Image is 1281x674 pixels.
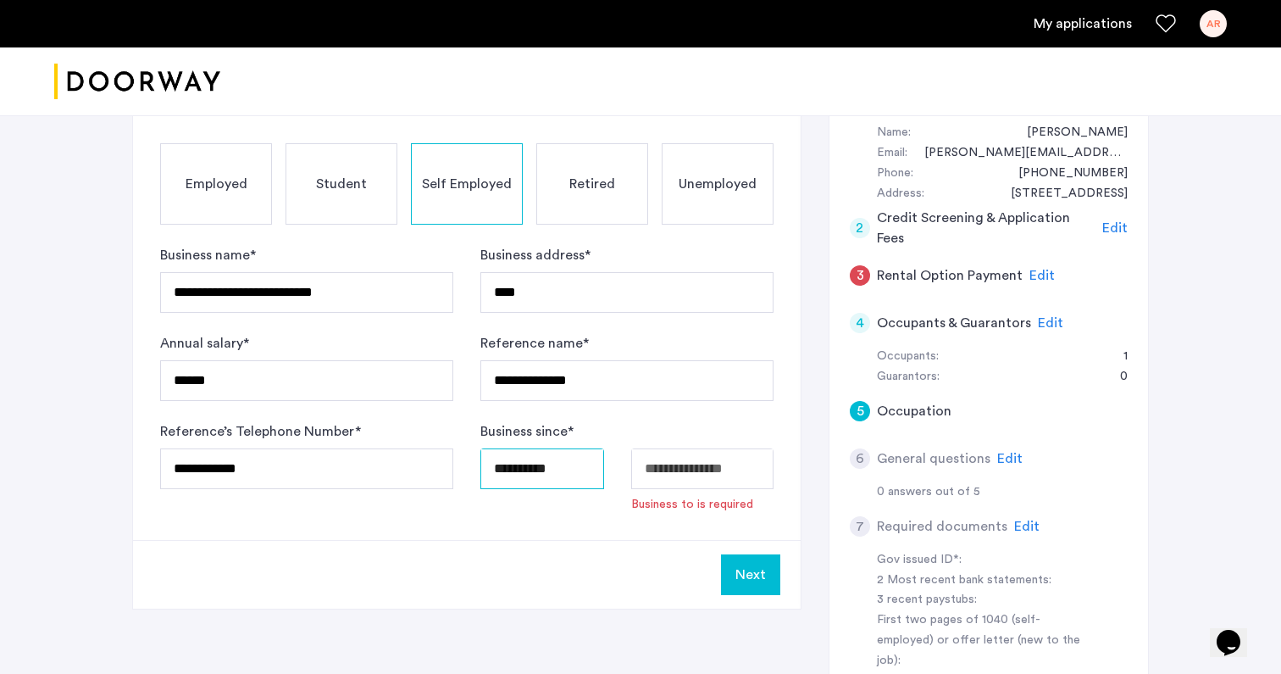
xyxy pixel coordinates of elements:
a: My application [1034,14,1132,34]
h5: Credit Screening & Application Fees [877,208,1096,248]
div: 2 Most recent bank statements: [877,571,1090,591]
div: Occupants: [877,347,939,367]
span: Retired [569,174,615,194]
span: Student [316,174,367,194]
span: Edit [997,452,1023,465]
div: First two pages of 1040 (self-employed) or offer letter (new to the job): [877,610,1090,671]
div: +19174393631 [1001,164,1128,184]
label: Reference name * [480,333,589,354]
iframe: chat widget [1210,606,1264,657]
span: Business to is required [631,496,774,513]
div: 2174 Lexington Avenue, #3E [994,184,1128,204]
h5: Occupants & Guarantors [877,313,1031,333]
div: 0 [1103,367,1128,387]
div: 3 [850,265,870,286]
a: Cazamio logo [54,50,220,114]
div: Address: [877,184,924,204]
label: Business since * [480,421,574,442]
div: 4 [850,313,870,333]
div: Gov issued ID*: [877,550,1090,571]
div: 0 answers out of 5 [877,482,1128,503]
div: 5 [850,401,870,421]
h5: Rental Option Payment [877,265,1023,286]
div: Email: [877,143,907,164]
label: Business name * [160,245,256,265]
div: 3 recent paystubs: [877,590,1090,610]
div: AR [1200,10,1227,37]
button: Next [721,554,780,595]
span: Employed [186,174,247,194]
span: Unemployed [679,174,757,194]
span: Edit [1014,520,1040,533]
div: 1 [1106,347,1128,367]
a: Favorites [1156,14,1176,34]
div: 2 [850,218,870,238]
div: Phone: [877,164,913,184]
div: 7 [850,516,870,537]
input: Available date [631,448,774,489]
div: Name: [877,123,911,143]
span: Edit [1102,221,1128,235]
h5: General questions [877,448,990,469]
div: 6 [850,448,870,469]
input: Available date [480,448,604,489]
label: Business address * [480,245,591,265]
h5: Required documents [877,516,1007,537]
h5: Occupation [877,401,951,421]
div: Guarantors: [877,367,940,387]
div: Jason Fernandez [1010,123,1128,143]
div: ana.raickovich@gmail.com [907,143,1128,164]
img: logo [54,50,220,114]
span: Edit [1038,316,1063,330]
label: Reference’s Telephone Number * [160,421,361,442]
span: Self Employed [422,174,512,194]
label: Annual salary * [160,333,249,354]
span: Edit [1029,269,1055,282]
